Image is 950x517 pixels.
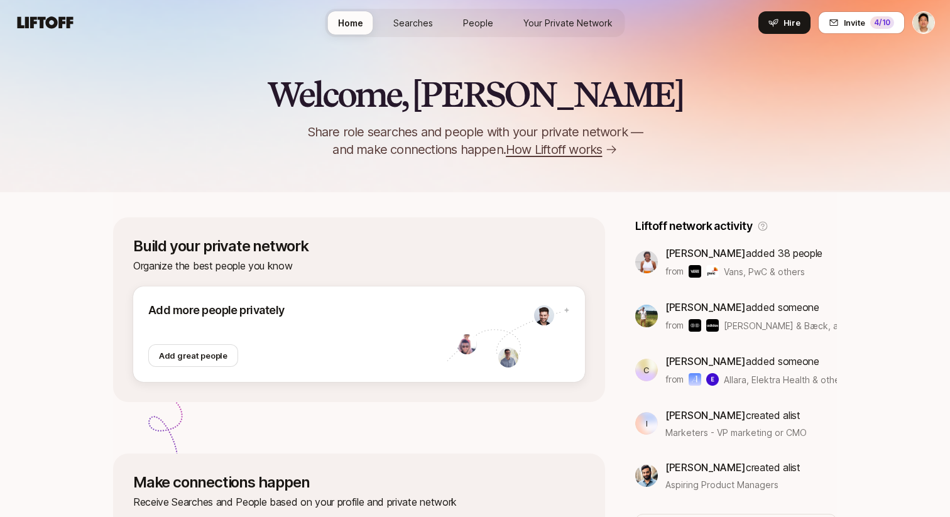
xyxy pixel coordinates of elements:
[724,373,837,386] span: Allara, Elektra Health & others
[463,16,493,30] span: People
[665,247,746,259] span: [PERSON_NAME]
[665,459,800,476] p: created a list
[665,409,746,422] span: [PERSON_NAME]
[689,319,701,332] img: Bakken & Bæck
[148,302,447,319] p: Add more people privately
[665,264,684,279] p: from
[513,11,623,35] a: Your Private Network
[706,265,719,278] img: PwC
[133,258,585,274] p: Organize the best people you know
[457,334,477,354] img: ACg8ocInyrGrb4MC9uz50sf4oDbeg82BTXgt_Vgd6-yBkTRc-xTs8ygV=s160-c
[870,16,894,29] div: 4 /10
[665,318,684,333] p: from
[453,11,503,35] a: People
[665,407,807,423] p: created a list
[689,265,701,278] img: Vans
[635,305,658,327] img: 23676b67_9673_43bb_8dff_2aeac9933bfb.jpg
[665,372,684,387] p: from
[913,12,934,33] img: Jeremy Chen
[665,299,837,315] p: added someone
[498,347,518,367] img: 21c54ac9_32fd_4722_8550_fe4a3e28991f.jpg
[665,353,837,369] p: added someone
[665,301,746,313] span: [PERSON_NAME]
[328,11,373,35] a: Home
[724,319,837,332] span: [PERSON_NAME] & Bæck, adidas & others
[783,16,800,29] span: Hire
[393,16,433,30] span: Searches
[635,464,658,487] img: 407de850_77b5_4b3d_9afd_7bcde05681ca.jpg
[287,123,663,158] p: Share role searches and people with your private network — and make connections happen.
[665,245,822,261] p: added 38 people
[912,11,935,34] button: Jeremy Chen
[724,265,805,278] span: Vans, PwC & others
[646,416,648,431] p: I
[506,141,602,158] span: How Liftoff works
[706,373,719,386] img: Elektra Health
[818,11,905,34] button: Invite4/10
[523,16,613,30] span: Your Private Network
[267,75,684,113] h2: Welcome, [PERSON_NAME]
[506,141,617,158] a: How Liftoff works
[689,373,701,386] img: Allara
[758,11,811,34] button: Hire
[665,355,746,367] span: [PERSON_NAME]
[665,461,746,474] span: [PERSON_NAME]
[643,362,650,378] p: C
[706,319,719,332] img: adidas
[635,251,658,273] img: 66d235e1_6d44_4c31_95e6_c22ebe053916.jpg
[383,11,443,35] a: Searches
[635,217,752,235] p: Liftoff network activity
[665,426,807,439] span: Marketers - VP marketing or CMO
[338,16,363,30] span: Home
[534,305,554,325] img: 7bf30482_e1a5_47b4_9e0f_fc49ddd24bf6.jpg
[133,474,585,491] p: Make connections happen
[665,478,778,491] span: Aspiring Product Managers
[148,344,238,367] button: Add great people
[844,16,865,29] span: Invite
[133,237,585,255] p: Build your private network
[133,494,585,510] p: Receive Searches and People based on your profile and private network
